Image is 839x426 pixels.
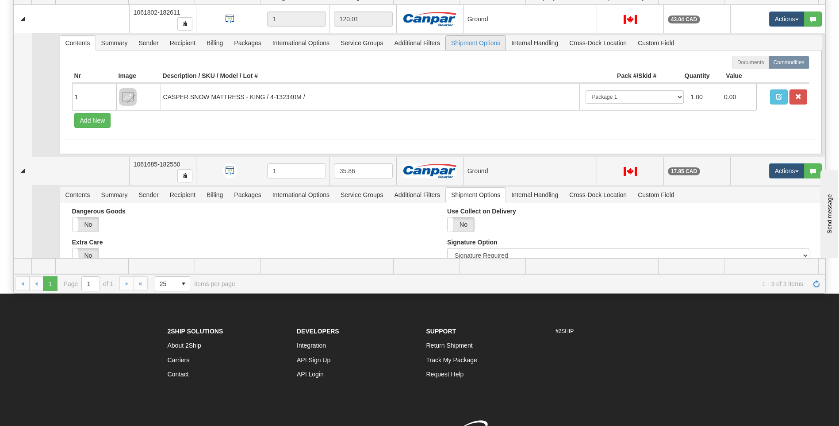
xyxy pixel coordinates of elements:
[176,277,191,291] span: select
[168,342,201,349] a: About 2Ship
[297,342,326,349] a: Integration
[43,276,57,290] span: Page 1
[17,165,28,176] a: Collapse
[165,36,201,50] span: Recipient
[446,188,506,202] span: Shipment Options
[72,83,116,110] td: 1
[335,188,388,202] span: Service Groups
[769,163,805,178] button: Actions
[161,83,579,110] td: CASPER SNOW MATTRESS - KING / 4-132340M /
[229,188,266,202] span: Packages
[426,342,473,349] a: Return Shipment
[687,87,721,107] td: 1.00
[177,17,192,31] button: Copy to clipboard
[297,328,339,335] strong: Developers
[668,167,700,175] div: 17.85 CAD
[659,69,712,83] th: Quantity
[177,169,192,182] button: Copy to clipboard
[72,208,126,215] label: Dangerous Goods
[222,163,237,178] img: API
[96,36,133,50] span: Summary
[201,36,228,50] span: Billing
[248,280,803,287] span: 1 - 3 of 3 items
[116,69,161,83] th: Image
[134,9,180,16] span: 1061802-182611
[506,36,563,50] span: Internal Handling
[72,239,103,246] label: Extra Care
[506,188,563,202] span: Internal Handling
[579,69,659,83] th: Pack #/Skid #
[165,188,201,202] span: Recipient
[448,217,474,232] label: No
[403,12,456,26] img: Canpar
[72,69,116,83] th: Nr
[732,56,769,69] label: Documents
[201,188,228,202] span: Billing
[154,276,235,291] span: items per page
[624,15,637,24] img: CA
[769,56,809,69] label: Commodities
[297,371,324,378] a: API Login
[154,276,191,291] span: Page sizes drop down
[133,36,164,50] span: Sender
[60,36,96,50] span: Contents
[463,157,530,185] td: Ground
[632,36,679,50] span: Custom Field
[222,12,237,26] img: API
[297,356,330,364] a: API Sign Up
[119,88,137,106] img: 8DAB37Fk3hKpn3AAAAAElFTkSuQmCC
[447,239,498,246] label: Signature Option
[564,188,632,202] span: Cross-Dock Location
[335,36,388,50] span: Service Groups
[426,356,477,364] a: Track My Package
[668,15,700,23] div: 43.04 CAD
[447,208,516,215] label: Use Collect on Delivery
[82,277,100,291] input: Page 1
[624,167,637,176] img: CA
[334,12,393,27] div: 120.01
[712,69,756,83] th: Value
[389,36,446,50] span: Additional Filters
[463,5,530,33] td: Ground
[769,12,805,27] button: Actions
[134,161,180,168] span: 1061685-182550
[720,87,754,107] td: 0.00
[809,276,824,290] a: Refresh
[267,188,335,202] span: International Options
[168,356,190,364] a: Carriers
[819,168,838,258] iframe: chat widget
[389,188,446,202] span: Additional Filters
[632,188,679,202] span: Custom Field
[168,328,223,335] strong: 2Ship Solutions
[161,69,579,83] th: Description / SKU / Model / Lot #
[446,36,506,50] span: Shipment Options
[17,13,28,24] a: Collapse
[60,188,96,202] span: Contents
[133,188,164,202] span: Sender
[74,113,111,128] button: Add New
[168,371,189,378] a: Contact
[73,248,99,263] label: No
[564,36,632,50] span: Cross-Dock Location
[267,36,335,50] span: International Options
[7,8,82,14] div: Send message
[96,188,133,202] span: Summary
[273,15,276,23] span: 1
[426,328,456,335] strong: Support
[64,276,114,291] span: Page of 1
[229,36,266,50] span: Packages
[73,217,99,232] label: No
[426,371,464,378] a: Request Help
[556,329,672,334] h6: #2SHIP
[403,164,456,178] img: Canpar
[160,279,171,288] span: 25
